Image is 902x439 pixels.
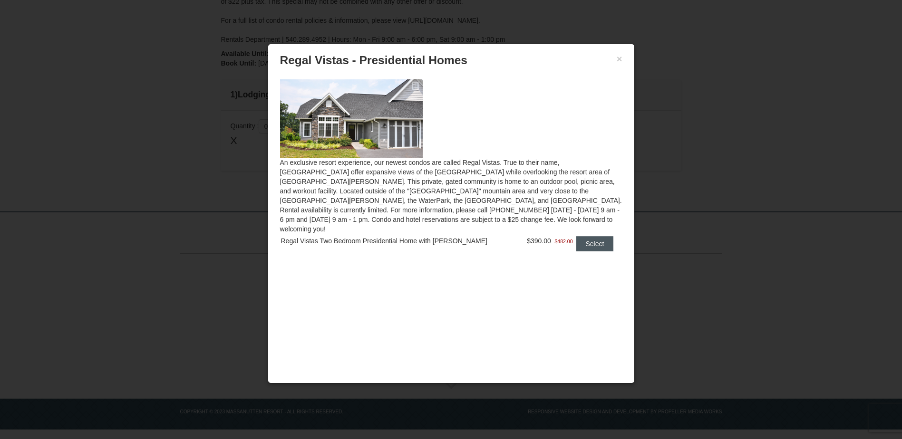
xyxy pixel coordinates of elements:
[273,72,630,270] div: An exclusive resort experience, our newest condos are called Regal Vistas. True to their name, [G...
[280,79,423,157] img: 19218991-1-902409a9.jpg
[281,236,518,246] div: Regal Vistas Two Bedroom Presidential Home with [PERSON_NAME]
[555,237,573,246] span: $482.00
[280,54,467,67] span: Regal Vistas - Presidential Homes
[617,54,622,64] button: ×
[527,237,551,245] span: $390.00
[576,236,614,251] button: Select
